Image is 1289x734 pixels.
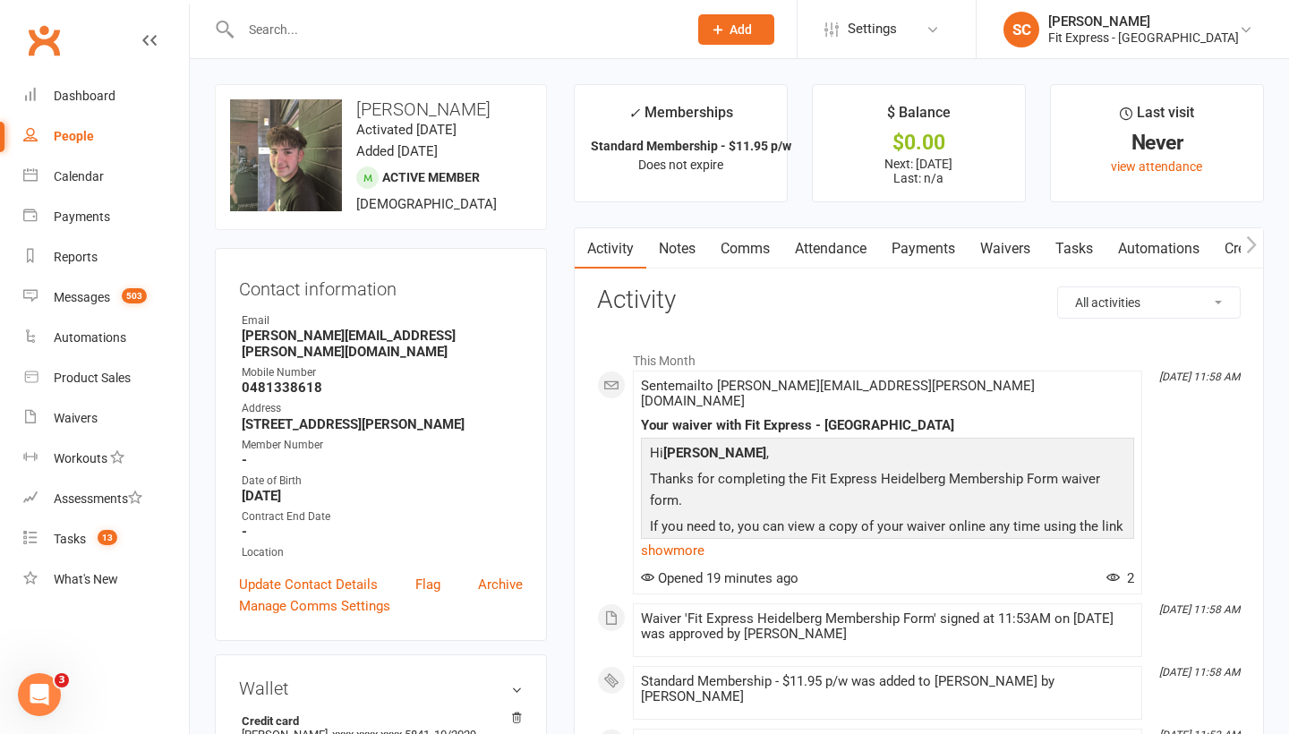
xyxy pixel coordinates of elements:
time: Activated [DATE] [356,122,457,138]
h3: [PERSON_NAME] [230,99,532,119]
a: Calendar [23,157,189,197]
div: People [54,129,94,143]
div: SC [1003,12,1039,47]
div: Waiver 'Fit Express Heidelberg Membership Form' signed at 11:53AM on [DATE] was approved by [PERS... [641,611,1134,642]
strong: [STREET_ADDRESS][PERSON_NAME] [242,416,523,432]
div: Workouts [54,451,107,465]
span: Opened 19 minutes ago [641,570,798,586]
a: Flag [415,574,440,595]
div: Payments [54,209,110,224]
a: Payments [879,228,968,269]
div: Mobile Number [242,364,523,381]
strong: Standard Membership - $11.95 p/w [591,139,791,153]
div: Product Sales [54,371,131,385]
div: Messages [54,290,110,304]
div: Contract End Date [242,508,523,525]
span: Does not expire [638,158,723,172]
a: What's New [23,559,189,600]
div: Waivers [54,411,98,425]
img: image1760144369.png [230,99,342,211]
span: Settings [848,9,897,49]
div: Reports [54,250,98,264]
span: Add [730,22,752,37]
a: Attendance [782,228,879,269]
strong: - [242,452,523,468]
a: Tasks [1043,228,1105,269]
a: Workouts [23,439,189,479]
a: Update Contact Details [239,574,378,595]
a: Reports [23,237,189,277]
a: Messages 503 [23,277,189,318]
div: Memberships [628,101,733,134]
div: Your waiver with Fit Express - [GEOGRAPHIC_DATA] [641,418,1134,433]
a: Clubworx [21,18,66,63]
div: Location [242,544,523,561]
a: People [23,116,189,157]
div: $ Balance [887,101,951,133]
span: 3 [55,673,69,687]
i: [DATE] 11:58 AM [1159,666,1240,679]
div: Address [242,400,523,417]
a: Product Sales [23,358,189,398]
i: [DATE] 11:58 AM [1159,371,1240,383]
div: Calendar [54,169,104,183]
span: 13 [98,530,117,545]
strong: [PERSON_NAME] [663,445,766,461]
p: Next: [DATE] Last: n/a [829,157,1009,185]
input: Search... [235,17,675,42]
a: Assessments [23,479,189,519]
span: 2 [1106,570,1134,586]
div: Email [242,312,523,329]
a: Waivers [968,228,1043,269]
h3: Contact information [239,272,523,299]
div: Dashboard [54,89,115,103]
a: Manage Comms Settings [239,595,390,617]
i: [DATE] 11:58 AM [1159,603,1240,616]
div: Assessments [54,491,142,506]
div: Member Number [242,437,523,454]
a: view attendance [1111,159,1202,174]
div: Last visit [1120,101,1194,133]
li: This Month [597,342,1241,371]
a: Automations [23,318,189,358]
strong: 0481338618 [242,380,523,396]
div: What's New [54,572,118,586]
a: Automations [1105,228,1212,269]
strong: [DATE] [242,488,523,504]
div: Never [1067,133,1247,152]
a: Notes [646,228,708,269]
h3: Wallet [239,679,523,698]
a: show more [641,538,1134,563]
div: $0.00 [829,133,1009,152]
strong: - [242,524,523,540]
h3: Activity [597,286,1241,314]
div: Tasks [54,532,86,546]
iframe: Intercom live chat [18,673,61,716]
div: Date of Birth [242,473,523,490]
strong: [PERSON_NAME][EMAIL_ADDRESS][PERSON_NAME][DOMAIN_NAME] [242,328,523,360]
div: Automations [54,330,126,345]
a: Waivers [23,398,189,439]
button: Add [698,14,774,45]
p: Thanks for completing the Fit Express Heidelberg Membership Form waiver form. [645,468,1130,516]
a: Activity [575,228,646,269]
div: Fit Express - [GEOGRAPHIC_DATA] [1048,30,1239,46]
a: Tasks 13 [23,519,189,559]
span: 503 [122,288,147,303]
time: Added [DATE] [356,143,438,159]
span: [DEMOGRAPHIC_DATA] [356,196,497,212]
a: Dashboard [23,76,189,116]
i: ✓ [628,105,640,122]
div: Standard Membership - $11.95 p/w was added to [PERSON_NAME] by [PERSON_NAME] [641,674,1134,704]
span: Active member [382,170,480,184]
a: Comms [708,228,782,269]
p: Hi , [645,442,1130,468]
span: Sent email to [PERSON_NAME][EMAIL_ADDRESS][PERSON_NAME][DOMAIN_NAME] [641,378,1035,409]
a: Archive [478,574,523,595]
div: [PERSON_NAME] [1048,13,1239,30]
p: If you need to, you can view a copy of your waiver online any time using the link below: [645,516,1130,563]
strong: Credit card [242,714,514,728]
a: Payments [23,197,189,237]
